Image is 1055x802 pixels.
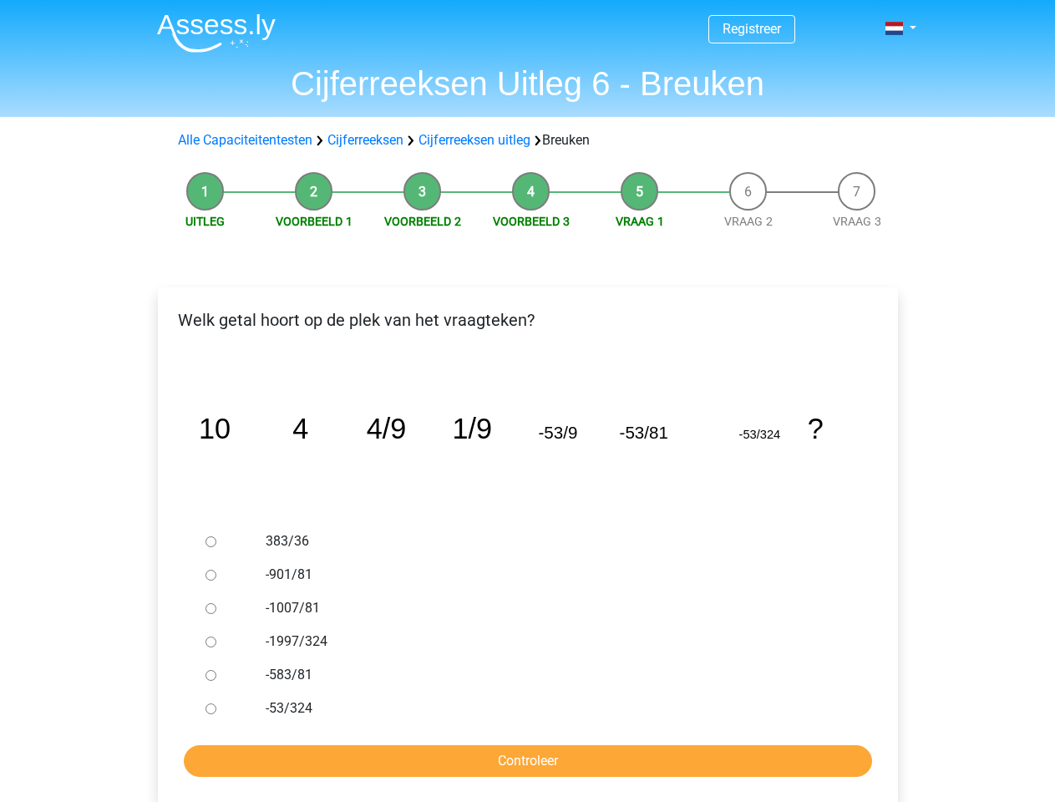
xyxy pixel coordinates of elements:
tspan: 1/9 [452,413,492,444]
a: Vraag 2 [724,215,773,228]
label: -583/81 [266,665,844,685]
label: -1007/81 [266,598,844,618]
a: Vraag 1 [616,215,664,228]
div: Breuken [171,130,885,150]
tspan: -53/81 [619,423,667,442]
tspan: 4/9 [366,413,406,444]
tspan: 10 [198,413,230,444]
tspan: -53/324 [738,428,780,441]
input: Controleer [184,745,872,777]
a: Voorbeeld 2 [384,215,461,228]
tspan: 4 [292,413,308,444]
label: -1997/324 [266,632,844,652]
p: Welk getal hoort op de plek van het vraagteken? [171,307,885,332]
label: -53/324 [266,698,844,718]
img: Assessly [157,13,276,53]
label: 383/36 [266,531,844,551]
a: Cijferreeksen [327,132,403,148]
a: Vraag 3 [833,215,881,228]
a: Uitleg [185,215,225,228]
h1: Cijferreeksen Uitleg 6 - Breuken [144,63,912,104]
a: Cijferreeksen uitleg [418,132,530,148]
tspan: ? [807,413,823,444]
label: -901/81 [266,565,844,585]
a: Voorbeeld 1 [276,215,353,228]
a: Alle Capaciteitentesten [178,132,312,148]
a: Registreer [723,21,781,37]
tspan: -53/9 [538,423,577,442]
a: Voorbeeld 3 [493,215,570,228]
